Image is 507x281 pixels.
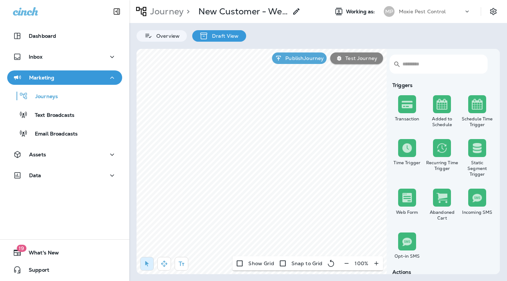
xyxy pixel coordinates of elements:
[461,160,493,177] div: Static Segment Trigger
[7,168,122,183] button: Data
[28,112,74,119] p: Text Broadcasts
[7,29,122,43] button: Dashboard
[29,172,41,178] p: Data
[426,209,458,221] div: Abandoned Cart
[461,116,493,128] div: Schedule Time Trigger
[22,267,49,276] span: Support
[153,33,180,39] p: Overview
[391,116,423,122] div: Transaction
[7,245,122,260] button: 19What's New
[346,9,377,15] span: Working as:
[7,147,122,162] button: Assets
[22,250,59,258] span: What's New
[184,6,190,17] p: >
[29,152,46,157] p: Assets
[390,82,495,88] div: Triggers
[399,9,446,14] p: Moxie Pest Control
[28,93,58,100] p: Journeys
[7,50,122,64] button: Inbox
[330,52,383,64] button: Test Journey
[391,209,423,215] div: Web Form
[391,160,423,166] div: Time Trigger
[29,33,56,39] p: Dashboard
[248,261,274,266] p: Show Grid
[291,261,323,266] p: Snap to Grid
[7,126,122,141] button: Email Broadcasts
[7,88,122,103] button: Journeys
[384,6,395,17] div: MP
[28,131,78,138] p: Email Broadcasts
[487,5,500,18] button: Settings
[147,6,184,17] p: Journey
[29,75,54,80] p: Marketing
[355,261,368,266] p: 100 %
[208,33,239,39] p: Draft View
[391,253,423,259] div: Opt-in SMS
[7,263,122,277] button: Support
[426,160,458,171] div: Recurring Time Trigger
[17,245,26,252] span: 19
[390,269,495,275] div: Actions
[272,52,327,64] button: PublishJourney
[461,209,493,215] div: Incoming SMS
[7,107,122,122] button: Text Broadcasts
[198,6,288,17] p: New Customer - Welcome Journey
[342,55,377,61] p: Test Journey
[29,54,42,60] p: Inbox
[426,116,458,128] div: Added to Schedule
[107,4,127,19] button: Collapse Sidebar
[282,55,324,61] p: Publish Journey
[7,70,122,85] button: Marketing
